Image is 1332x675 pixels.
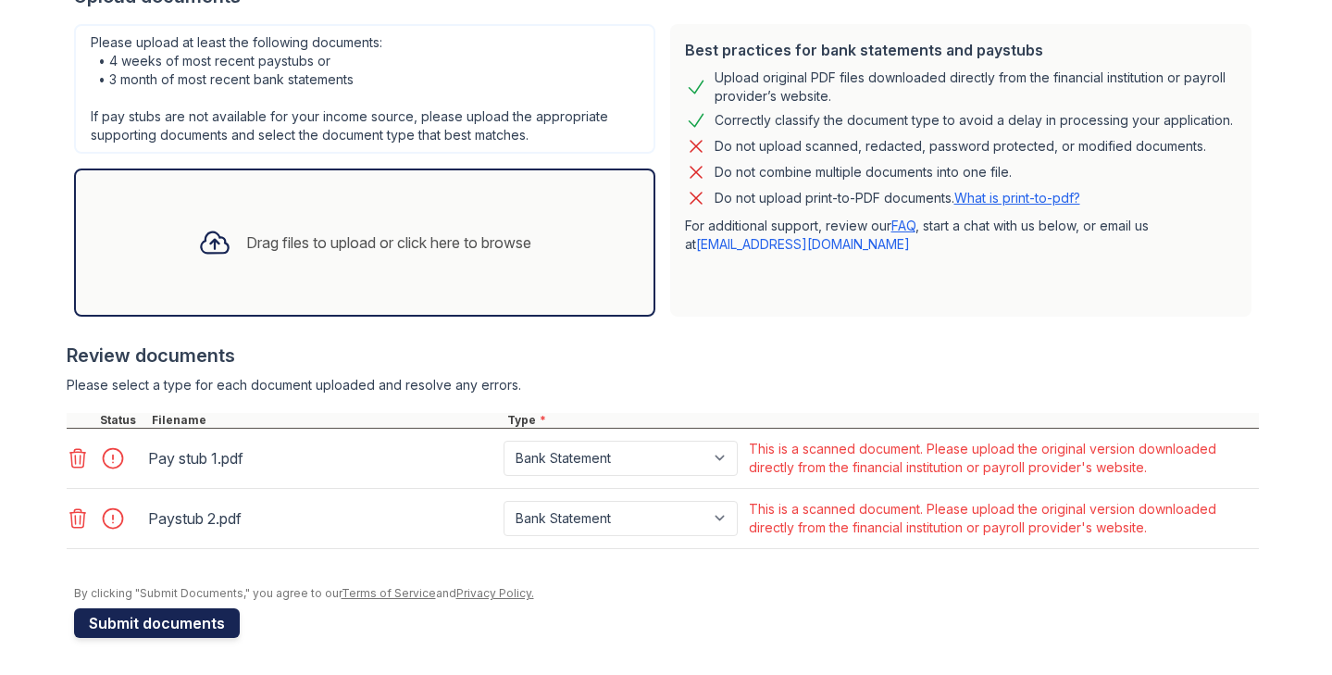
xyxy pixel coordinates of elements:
[246,231,531,254] div: Drag files to upload or click here to browse
[74,24,655,154] div: Please upload at least the following documents: • 4 weeks of most recent paystubs or • 3 month of...
[696,236,910,252] a: [EMAIL_ADDRESS][DOMAIN_NAME]
[456,586,534,600] a: Privacy Policy.
[74,608,240,638] button: Submit documents
[504,413,1259,428] div: Type
[954,190,1080,206] a: What is print-to-pdf?
[74,586,1259,601] div: By clicking "Submit Documents," you agree to our and
[715,109,1233,131] div: Correctly classify the document type to avoid a delay in processing your application.
[342,586,436,600] a: Terms of Service
[891,218,915,233] a: FAQ
[148,504,496,533] div: Paystub 2.pdf
[715,161,1012,183] div: Do not combine multiple documents into one file.
[67,376,1259,394] div: Please select a type for each document uploaded and resolve any errors.
[749,440,1255,477] div: This is a scanned document. Please upload the original version downloaded directly from the finan...
[148,413,504,428] div: Filename
[715,69,1237,106] div: Upload original PDF files downloaded directly from the financial institution or payroll provider’...
[67,343,1259,369] div: Review documents
[685,217,1237,254] p: For additional support, review our , start a chat with us below, or email us at
[749,500,1255,537] div: This is a scanned document. Please upload the original version downloaded directly from the finan...
[685,39,1237,61] div: Best practices for bank statements and paystubs
[96,413,148,428] div: Status
[148,444,496,473] div: Pay stub 1.pdf
[715,135,1206,157] div: Do not upload scanned, redacted, password protected, or modified documents.
[715,189,1080,207] p: Do not upload print-to-PDF documents.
